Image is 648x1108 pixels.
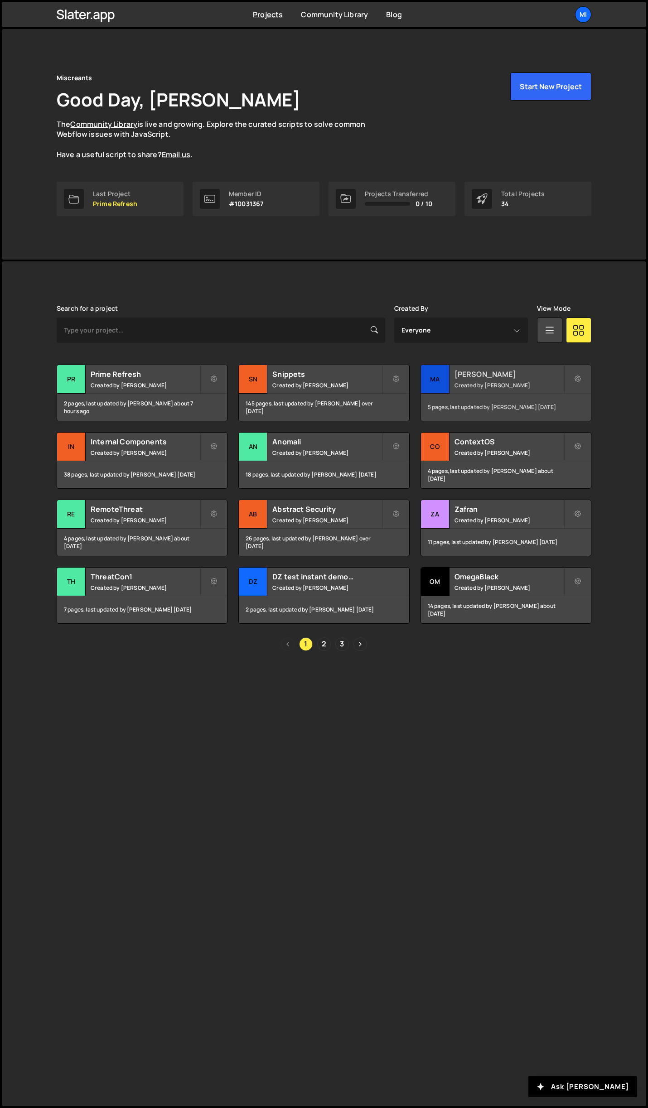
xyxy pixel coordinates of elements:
[421,567,591,624] a: Om OmegaBlack Created by [PERSON_NAME] 14 pages, last updated by [PERSON_NAME] about [DATE]
[421,596,591,623] div: 14 pages, last updated by [PERSON_NAME] about [DATE]
[57,87,300,112] h1: Good Day, [PERSON_NAME]
[272,381,382,389] small: Created by [PERSON_NAME]
[70,119,137,129] a: Community Library
[239,461,409,488] div: 18 pages, last updated by [PERSON_NAME] [DATE]
[57,568,86,596] div: Th
[57,394,227,421] div: 2 pages, last updated by [PERSON_NAME] about 7 hours ago
[57,432,227,489] a: In Internal Components Created by [PERSON_NAME] 38 pages, last updated by [PERSON_NAME] [DATE]
[501,200,545,207] p: 34
[91,381,200,389] small: Created by [PERSON_NAME]
[421,500,450,529] div: Za
[421,394,591,421] div: 5 pages, last updated by [PERSON_NAME] [DATE]
[57,365,227,421] a: Pr Prime Refresh Created by [PERSON_NAME] 2 pages, last updated by [PERSON_NAME] about 7 hours ago
[57,461,227,488] div: 38 pages, last updated by [PERSON_NAME] [DATE]
[421,529,591,556] div: 11 pages, last updated by [PERSON_NAME] [DATE]
[57,500,86,529] div: Re
[501,190,545,198] div: Total Projects
[272,504,382,514] h2: Abstract Security
[272,369,382,379] h2: Snippets
[229,190,263,198] div: Member ID
[91,504,200,514] h2: RemoteThreat
[272,437,382,447] h2: Anomali
[455,584,564,592] small: Created by [PERSON_NAME]
[239,596,409,623] div: 2 pages, last updated by [PERSON_NAME] [DATE]
[272,572,382,582] h2: DZ test instant demo (delete later)
[239,568,267,596] div: DZ
[238,432,409,489] a: An Anomali Created by [PERSON_NAME] 18 pages, last updated by [PERSON_NAME] [DATE]
[455,449,564,457] small: Created by [PERSON_NAME]
[455,437,564,447] h2: ContextOS
[91,572,200,582] h2: ThreatCon1
[455,369,564,379] h2: [PERSON_NAME]
[394,305,429,312] label: Created By
[57,182,184,216] a: Last Project Prime Refresh
[421,365,450,394] div: Ma
[421,568,450,596] div: Om
[272,584,382,592] small: Created by [PERSON_NAME]
[91,437,200,447] h2: Internal Components
[57,529,227,556] div: 4 pages, last updated by [PERSON_NAME] about [DATE]
[239,500,267,529] div: Ab
[317,637,331,651] a: Page 2
[455,381,564,389] small: Created by [PERSON_NAME]
[455,504,564,514] h2: Zafran
[57,433,86,461] div: In
[272,449,382,457] small: Created by [PERSON_NAME]
[510,72,591,101] button: Start New Project
[239,365,267,394] div: Sn
[335,637,349,651] a: Page 3
[421,433,450,461] div: Co
[91,584,200,592] small: Created by [PERSON_NAME]
[239,529,409,556] div: 26 pages, last updated by [PERSON_NAME] over [DATE]
[57,637,591,651] div: Pagination
[91,369,200,379] h2: Prime Refresh
[57,365,86,394] div: Pr
[386,10,402,19] a: Blog
[421,432,591,489] a: Co ContextOS Created by [PERSON_NAME] 4 pages, last updated by [PERSON_NAME] about [DATE]
[91,449,200,457] small: Created by [PERSON_NAME]
[353,637,367,651] a: Next page
[91,516,200,524] small: Created by [PERSON_NAME]
[57,318,385,343] input: Type your project...
[57,305,118,312] label: Search for a project
[57,596,227,623] div: 7 pages, last updated by [PERSON_NAME] [DATE]
[537,305,571,312] label: View Mode
[57,72,92,83] div: Miscreants
[421,365,591,421] a: Ma [PERSON_NAME] Created by [PERSON_NAME] 5 pages, last updated by [PERSON_NAME] [DATE]
[575,6,591,23] a: Mi
[272,516,382,524] small: Created by [PERSON_NAME]
[416,200,432,207] span: 0 / 10
[57,119,383,160] p: The is live and growing. Explore the curated scripts to solve common Webflow issues with JavaScri...
[421,500,591,556] a: Za Zafran Created by [PERSON_NAME] 11 pages, last updated by [PERSON_NAME] [DATE]
[239,394,409,421] div: 145 pages, last updated by [PERSON_NAME] over [DATE]
[162,149,190,159] a: Email us
[421,461,591,488] div: 4 pages, last updated by [PERSON_NAME] about [DATE]
[238,567,409,624] a: DZ DZ test instant demo (delete later) Created by [PERSON_NAME] 2 pages, last updated by [PERSON_...
[455,572,564,582] h2: OmegaBlack
[93,200,137,207] p: Prime Refresh
[455,516,564,524] small: Created by [PERSON_NAME]
[57,500,227,556] a: Re RemoteThreat Created by [PERSON_NAME] 4 pages, last updated by [PERSON_NAME] about [DATE]
[93,190,137,198] div: Last Project
[229,200,263,207] p: #10031367
[238,365,409,421] a: Sn Snippets Created by [PERSON_NAME] 145 pages, last updated by [PERSON_NAME] over [DATE]
[57,567,227,624] a: Th ThreatCon1 Created by [PERSON_NAME] 7 pages, last updated by [PERSON_NAME] [DATE]
[253,10,283,19] a: Projects
[528,1076,637,1097] button: Ask [PERSON_NAME]
[239,433,267,461] div: An
[365,190,432,198] div: Projects Transferred
[301,10,368,19] a: Community Library
[238,500,409,556] a: Ab Abstract Security Created by [PERSON_NAME] 26 pages, last updated by [PERSON_NAME] over [DATE]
